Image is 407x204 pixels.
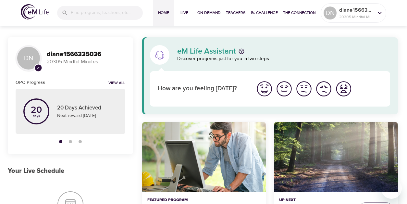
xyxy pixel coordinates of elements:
[274,122,398,192] button: Guided Practice
[57,104,117,112] p: 20 Days Achieved
[279,197,354,203] p: Up Next
[197,9,221,16] span: On-Demand
[21,4,49,19] img: logo
[334,79,353,99] button: I'm feeling worst
[31,106,42,115] p: 20
[108,81,125,86] a: View all notifications
[339,14,374,20] p: 20305 Mindful Minutes
[294,79,314,99] button: I'm feeling ok
[177,47,236,55] p: eM Life Assistant
[142,122,266,192] button: Ten Short Everyday Mindfulness Practices
[57,112,117,119] p: Next reward [DATE]
[339,6,374,14] p: diane1566335036
[31,115,42,117] p: days
[335,80,352,98] img: worst
[275,80,293,98] img: good
[254,79,274,99] button: I'm feeling great
[177,55,390,63] p: Discover programs just for you in two steps
[47,51,125,58] h3: diane1566335036
[47,58,125,66] p: 20305 Mindful Minutes
[16,45,42,71] div: DN
[16,79,45,86] h6: OPC Progress
[295,80,313,98] img: ok
[226,9,245,16] span: Teachers
[283,9,315,16] span: The Connection
[71,6,143,20] input: Find programs, teachers, etc...
[315,80,333,98] img: bad
[154,50,165,60] img: eM Life Assistant
[8,167,64,175] h3: Your Live Schedule
[177,9,192,16] span: Live
[251,9,278,16] span: 1% Challenge
[156,9,171,16] span: Home
[255,80,273,98] img: great
[324,6,337,19] div: DN
[147,197,261,203] p: Featured Program
[381,178,402,199] iframe: Button to launch messaging window
[274,79,294,99] button: I'm feeling good
[314,79,334,99] button: I'm feeling bad
[158,84,247,94] p: How are you feeling [DATE]?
